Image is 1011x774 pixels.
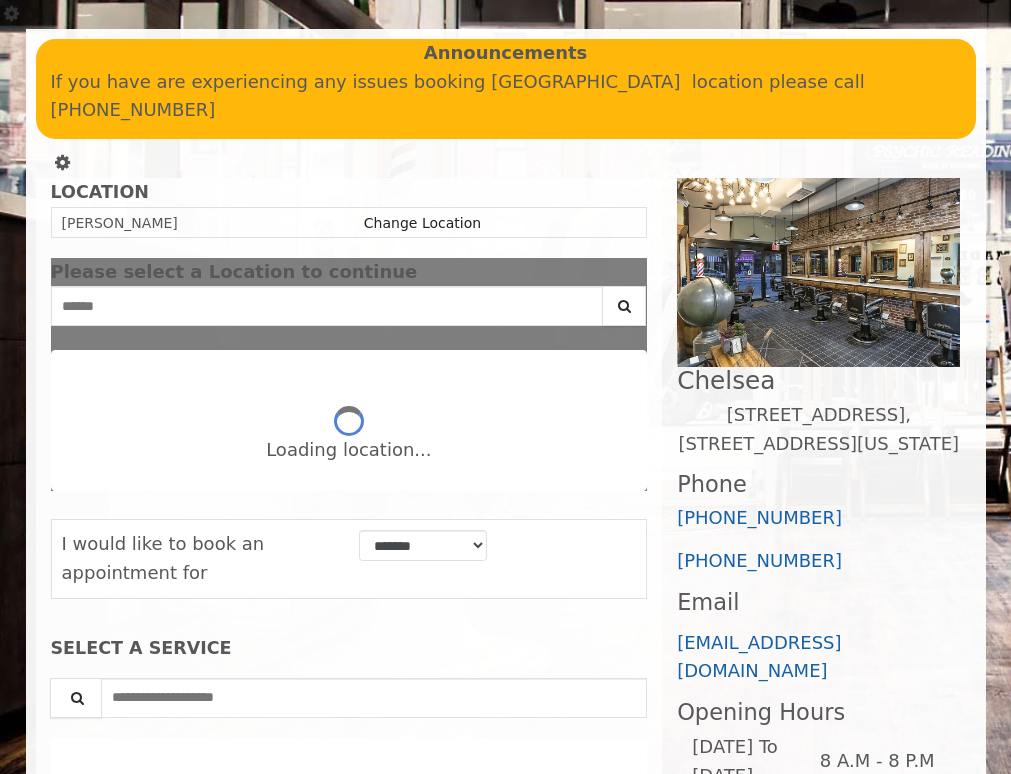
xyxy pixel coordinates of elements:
[51,68,961,126] p: If you have are experiencing any issues booking [GEOGRAPHIC_DATA] location please call [PHONE_NUM...
[51,286,604,326] input: Search Center
[677,590,960,615] h3: Email
[51,286,648,336] div: Center Select
[677,632,841,682] a: [EMAIL_ADDRESS][DOMAIN_NAME]
[424,39,588,68] b: Announcements
[51,182,149,202] b: LOCATION
[51,261,418,282] span: Please select a Location to continue
[677,401,960,459] p: [STREET_ADDRESS],[STREET_ADDRESS][US_STATE]
[677,367,960,394] h2: Chelsea
[677,507,842,528] a: [PHONE_NUMBER]
[677,472,960,497] h3: Phone
[62,533,265,583] span: I would like to book an appointment for
[51,639,648,658] div: SELECT A SERVICE
[62,215,178,231] span: [PERSON_NAME]
[364,215,481,231] a: Change Location
[677,550,842,571] a: [PHONE_NUMBER]
[677,700,960,725] h3: Opening Hours
[613,299,636,313] i: Search button
[50,678,102,718] button: Service Search
[266,436,431,465] div: Loading location...
[617,265,647,278] button: close dialog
